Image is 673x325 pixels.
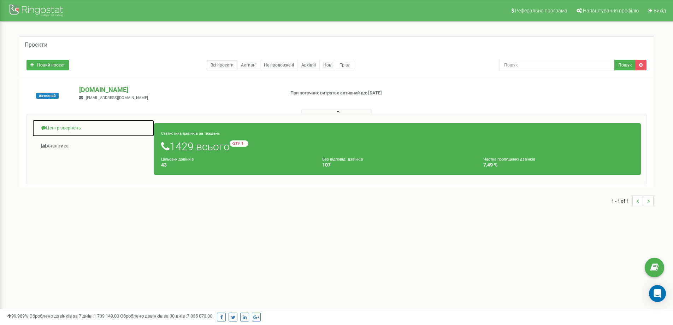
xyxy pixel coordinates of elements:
[29,313,119,319] span: Оброблено дзвінків за 7 днів :
[336,60,354,70] a: Тріал
[187,313,212,319] u: 7 835 073,00
[515,8,567,13] span: Реферальна програма
[36,93,59,99] span: Активний
[583,8,639,13] span: Налаштування профілю
[32,138,154,155] a: Аналiтика
[26,60,69,70] a: Новий проєкт
[483,162,634,168] h4: 7,49 %
[612,188,654,213] nav: ...
[654,8,666,13] span: Вихід
[319,60,336,70] a: Нові
[230,140,248,147] small: -219
[614,60,636,70] button: Пошук
[207,60,237,70] a: Всі проєкти
[290,90,437,97] p: При поточних витратах активний до: [DATE]
[483,157,535,162] small: Частка пропущених дзвінків
[94,313,119,319] u: 1 739 149,00
[649,285,666,302] div: Open Intercom Messenger
[7,313,28,319] span: 99,989%
[612,196,632,206] span: 1 - 1 of 1
[161,157,194,162] small: Цільових дзвінків
[161,162,312,168] h4: 43
[79,85,279,94] p: [DOMAIN_NAME]
[120,313,212,319] span: Оброблено дзвінків за 30 днів :
[322,162,473,168] h4: 107
[32,120,154,137] a: Центр звернень
[86,95,148,100] span: [EMAIL_ADDRESS][DOMAIN_NAME]
[161,140,634,152] h1: 1429 всього
[237,60,260,70] a: Активні
[500,60,615,70] input: Пошук
[322,157,363,162] small: Без відповіді дзвінків
[297,60,320,70] a: Архівні
[161,131,220,136] small: Статистика дзвінків за тиждень
[260,60,298,70] a: Не продовжені
[25,42,47,48] h5: Проєкти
